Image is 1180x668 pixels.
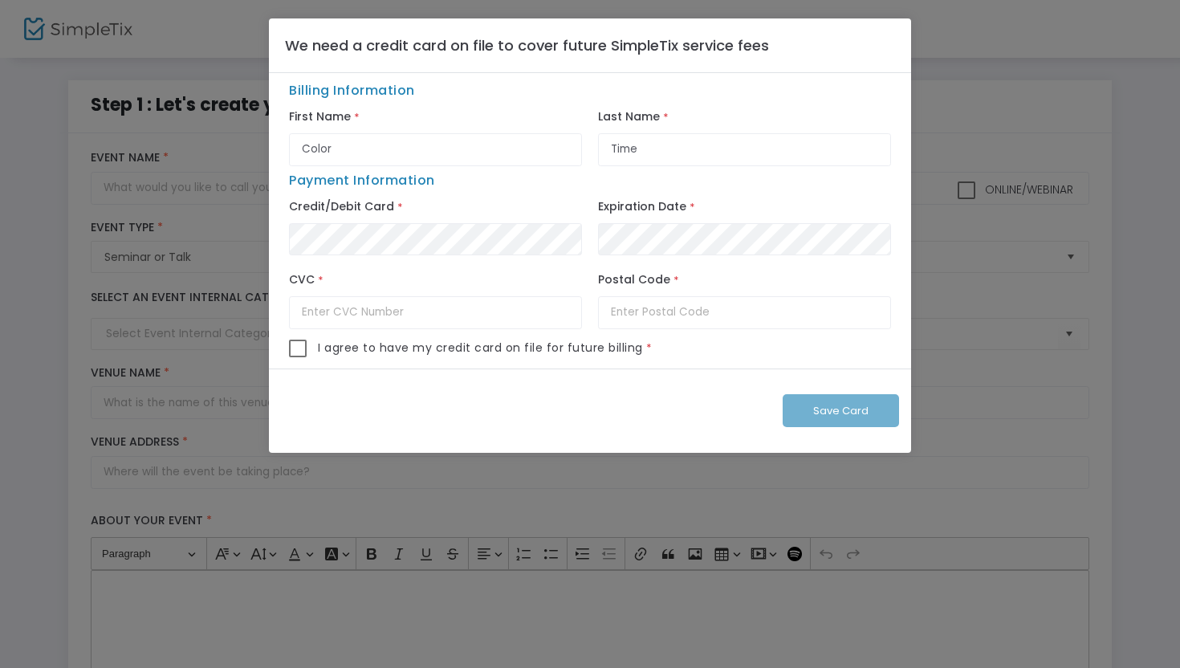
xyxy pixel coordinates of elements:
span: Billing Information [281,81,899,106]
span: I agree to have my credit card on file for future billing [318,340,643,356]
span: Payment Information [289,171,435,189]
h4: We need a credit card on file to cover future SimpleTix service fees [285,35,769,56]
label: CVC [289,269,315,291]
iframe: reCAPTCHA [287,380,531,442]
label: Expiration Date [598,196,686,218]
input: Enter CVC Number [289,296,582,329]
input: Enter Postal Code [598,296,891,329]
label: Postal Code [598,269,670,291]
input: First Name [289,133,582,166]
input: Last Name [598,133,891,166]
label: Last Name [598,106,660,128]
label: First Name [289,106,351,128]
label: Credit/Debit Card [289,196,394,218]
